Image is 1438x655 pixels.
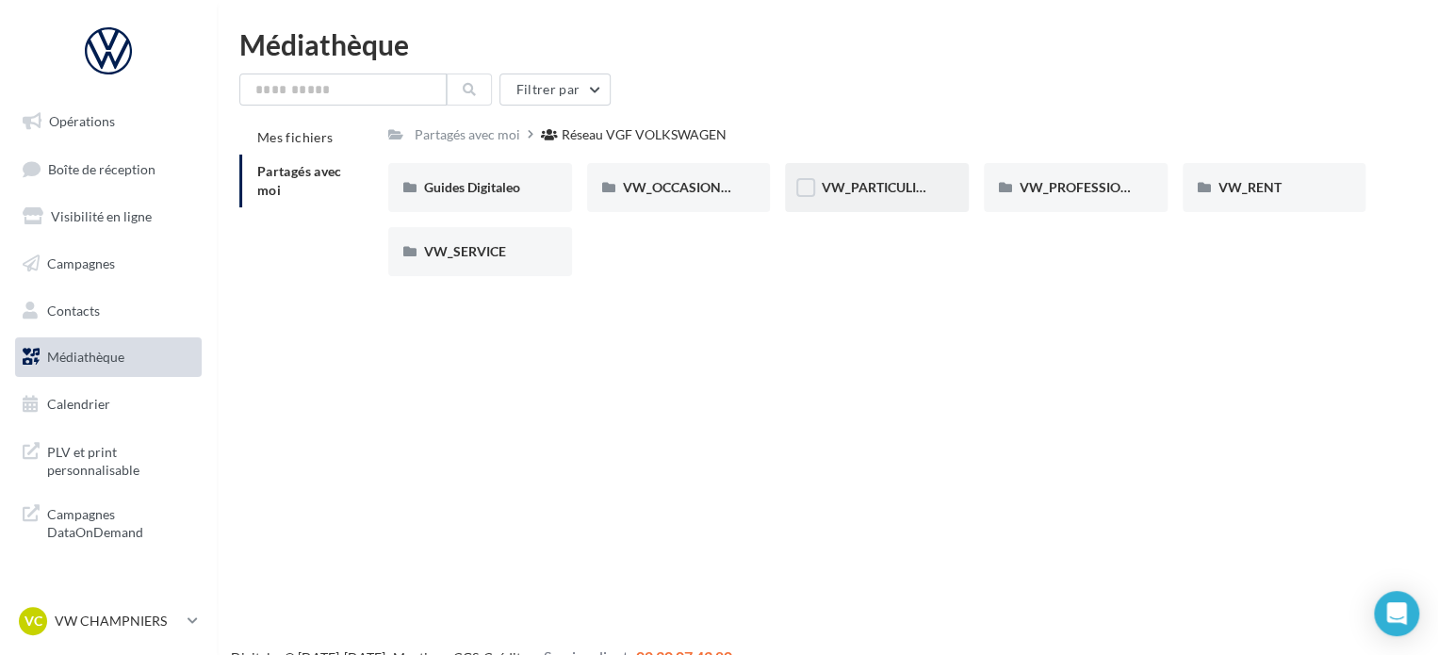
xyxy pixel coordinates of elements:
div: Réseau VGF VOLKSWAGEN [562,125,727,144]
span: Contacts [47,302,100,318]
div: Médiathèque [239,30,1415,58]
span: Calendrier [47,396,110,412]
a: Médiathèque [11,337,205,377]
a: Opérations [11,102,205,141]
a: Visibilité en ligne [11,197,205,237]
div: Partagés avec moi [415,125,520,144]
div: Open Intercom Messenger [1374,591,1419,636]
span: PLV et print personnalisable [47,439,194,480]
span: Partagés avec moi [257,163,342,198]
a: VC VW CHAMPNIERS [15,603,202,639]
span: VW_PROFESSIONNELS [1020,179,1163,195]
a: Boîte de réception [11,149,205,189]
span: Médiathèque [47,349,124,365]
span: Visibilité en ligne [51,208,152,224]
span: Campagnes DataOnDemand [47,501,194,542]
a: Contacts [11,291,205,331]
span: VC [25,612,42,630]
span: VW_SERVICE [424,243,506,259]
a: PLV et print personnalisable [11,432,205,487]
span: VW_RENT [1218,179,1282,195]
span: VW_PARTICULIERS [821,179,939,195]
a: Campagnes [11,244,205,284]
span: VW_OCCASIONS_GARANTIES [623,179,808,195]
a: Campagnes DataOnDemand [11,494,205,549]
a: Calendrier [11,385,205,424]
span: Mes fichiers [257,129,333,145]
span: Boîte de réception [48,160,155,176]
p: VW CHAMPNIERS [55,612,180,630]
button: Filtrer par [499,74,611,106]
span: Campagnes [47,255,115,271]
span: Opérations [49,113,115,129]
span: Guides Digitaleo [424,179,520,195]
